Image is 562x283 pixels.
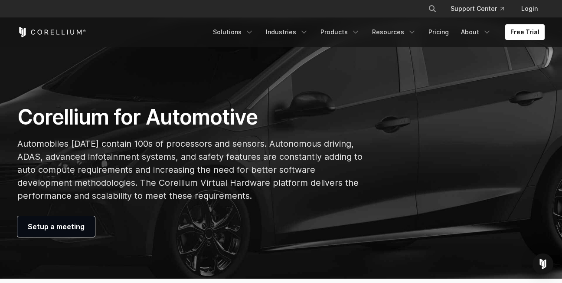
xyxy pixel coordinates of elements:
[208,24,545,40] div: Navigation Menu
[17,27,86,37] a: Corellium Home
[444,1,511,16] a: Support Center
[28,221,85,232] span: Setup a meeting
[533,253,553,274] div: Open Intercom Messenger
[418,1,545,16] div: Navigation Menu
[425,1,440,16] button: Search
[367,24,421,40] a: Resources
[208,24,259,40] a: Solutions
[315,24,365,40] a: Products
[261,24,314,40] a: Industries
[505,24,545,40] a: Free Trial
[423,24,454,40] a: Pricing
[17,216,95,237] a: Setup a meeting
[456,24,497,40] a: About
[514,1,545,16] a: Login
[17,104,363,130] h1: Corellium for Automotive
[17,137,363,202] p: Automobiles [DATE] contain 100s of processors and sensors. Autonomous driving, ADAS, advanced inf...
